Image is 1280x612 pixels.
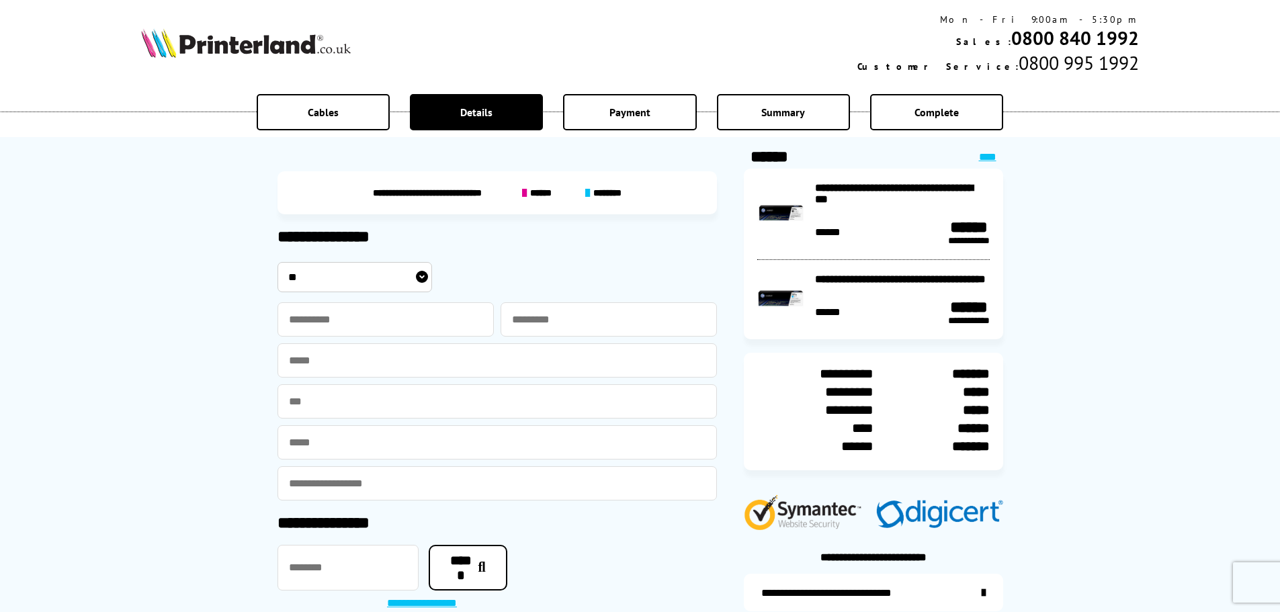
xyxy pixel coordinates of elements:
span: Details [460,105,493,119]
span: Sales: [956,36,1011,48]
a: 0800 840 1992 [1011,26,1139,50]
img: Printerland Logo [141,28,351,58]
span: Payment [609,105,650,119]
a: additional-ink [744,574,1003,611]
span: Cables [308,105,339,119]
span: 0800 995 1992 [1019,50,1139,75]
div: Mon - Fri 9:00am - 5:30pm [857,13,1139,26]
span: Summary [761,105,805,119]
span: Complete [914,105,959,119]
span: Customer Service: [857,60,1019,73]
